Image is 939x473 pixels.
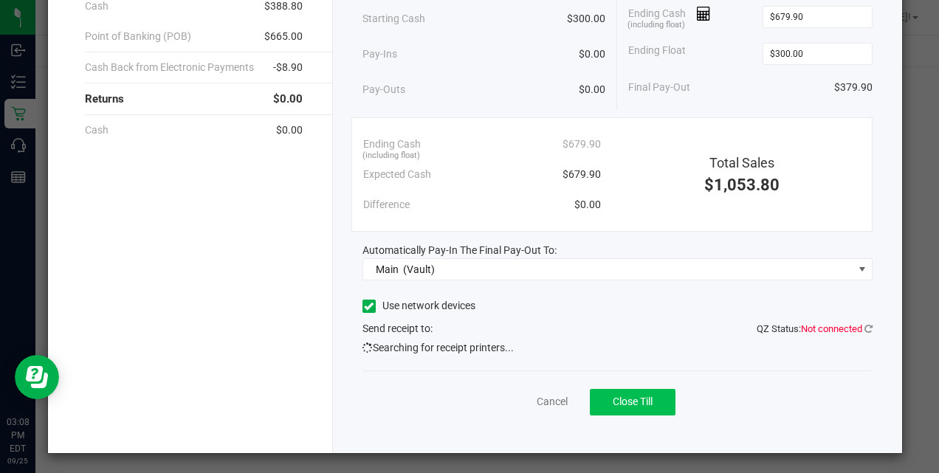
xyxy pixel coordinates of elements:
span: Main [376,263,399,275]
span: $379.90 [834,80,873,95]
span: $0.00 [276,122,303,138]
span: Close Till [613,396,653,407]
span: Send receipt to: [362,322,433,334]
span: $679.90 [563,137,601,152]
label: Use network devices [362,298,475,314]
span: $1,053.80 [704,176,780,194]
span: $0.00 [574,197,601,213]
div: Returns [85,83,302,115]
span: Pay-Ins [362,46,397,62]
span: Searching for receipt printers... [362,340,514,356]
span: $665.00 [264,29,303,44]
span: Final Pay-Out [628,80,690,95]
span: Point of Banking (POB) [85,29,191,44]
span: Ending Float [628,43,686,65]
span: Ending Cash [363,137,421,152]
span: Pay-Outs [362,82,405,97]
span: Not connected [801,323,862,334]
span: $0.00 [273,91,303,108]
span: Difference [363,197,410,213]
button: Close Till [590,389,675,415]
span: -$8.90 [273,60,303,75]
span: (Vault) [403,263,435,275]
span: $679.90 [563,167,601,182]
iframe: Resource center [15,355,59,399]
a: Cancel [537,394,568,410]
span: $300.00 [567,11,605,27]
span: Ending Cash [628,6,711,28]
span: QZ Status: [757,323,873,334]
span: $0.00 [579,82,605,97]
span: $0.00 [579,46,605,62]
span: (including float) [627,19,685,32]
span: Starting Cash [362,11,425,27]
span: Cash Back from Electronic Payments [85,60,254,75]
span: Total Sales [709,155,774,170]
span: Automatically Pay-In The Final Pay-Out To: [362,244,557,256]
span: Cash [85,122,109,138]
span: (including float) [362,150,420,162]
span: Expected Cash [363,167,431,182]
